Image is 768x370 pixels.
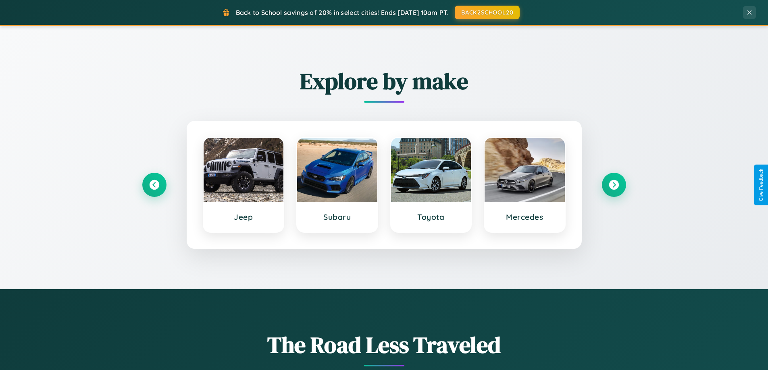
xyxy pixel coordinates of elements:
[399,212,463,222] h3: Toyota
[493,212,557,222] h3: Mercedes
[236,8,449,17] span: Back to School savings of 20% in select cities! Ends [DATE] 10am PT.
[758,169,764,201] div: Give Feedback
[142,66,626,97] h2: Explore by make
[142,329,626,360] h1: The Road Less Traveled
[212,212,276,222] h3: Jeep
[455,6,520,19] button: BACK2SCHOOL20
[305,212,369,222] h3: Subaru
